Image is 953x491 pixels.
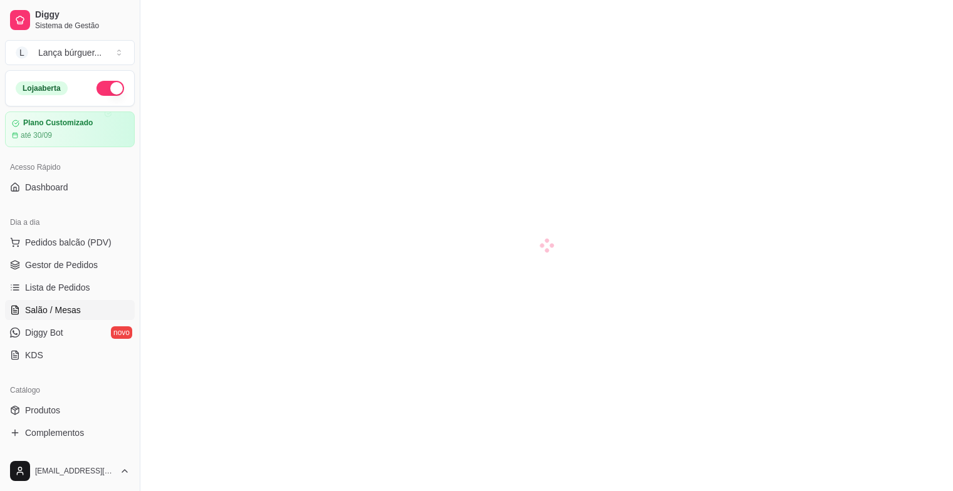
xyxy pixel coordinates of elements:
[25,326,63,339] span: Diggy Bot
[5,277,135,297] a: Lista de Pedidos
[35,466,115,476] span: [EMAIL_ADDRESS][DOMAIN_NAME]
[5,111,135,147] a: Plano Customizadoaté 30/09
[5,177,135,197] a: Dashboard
[25,236,112,249] span: Pedidos balcão (PDV)
[5,423,135,443] a: Complementos
[5,456,135,486] button: [EMAIL_ADDRESS][DOMAIN_NAME]
[5,300,135,320] a: Salão / Mesas
[5,40,135,65] button: Select a team
[38,46,102,59] div: Lança búrguer ...
[23,118,93,128] article: Plano Customizado
[5,232,135,252] button: Pedidos balcão (PDV)
[25,426,84,439] span: Complementos
[5,5,135,35] a: DiggySistema de Gestão
[25,304,81,316] span: Salão / Mesas
[25,181,68,194] span: Dashboard
[35,21,130,31] span: Sistema de Gestão
[25,259,98,271] span: Gestor de Pedidos
[25,281,90,294] span: Lista de Pedidos
[5,400,135,420] a: Produtos
[5,157,135,177] div: Acesso Rápido
[16,81,68,95] div: Loja aberta
[5,323,135,343] a: Diggy Botnovo
[5,345,135,365] a: KDS
[21,130,52,140] article: até 30/09
[25,404,60,416] span: Produtos
[5,212,135,232] div: Dia a dia
[25,349,43,361] span: KDS
[16,46,28,59] span: L
[5,380,135,400] div: Catálogo
[35,9,130,21] span: Diggy
[96,81,124,96] button: Alterar Status
[5,255,135,275] a: Gestor de Pedidos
